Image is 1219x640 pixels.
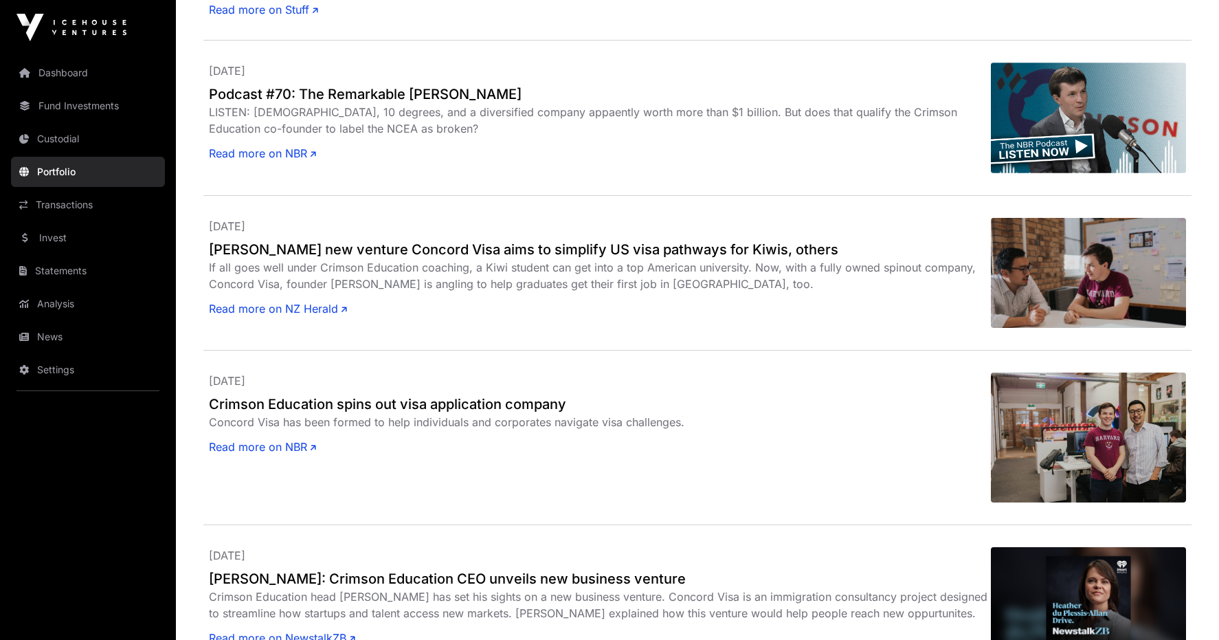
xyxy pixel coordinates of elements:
a: Read more on Stuff [209,1,318,18]
img: S2EQ3V4SVJGTPNBYDX7OWO3PIU.jpg [991,218,1186,328]
p: [DATE] [209,63,991,79]
a: [PERSON_NAME]: Crimson Education CEO unveils new business venture [209,569,991,588]
p: [DATE] [209,218,991,234]
p: [DATE] [209,547,991,564]
a: Dashboard [11,58,165,88]
a: Read more on NZ Herald [209,300,347,317]
a: Portfolio [11,157,165,187]
a: Read more on NBR [209,145,316,162]
p: [DATE] [209,373,991,389]
div: Crimson Education head [PERSON_NAME] has set his sights on a new business venture. Concord Visa i... [209,588,991,621]
a: Statements [11,256,165,286]
img: Icehouse Ventures Logo [16,14,126,41]
div: Concord Visa has been formed to help individuals and corporates navigate visa challenges. [209,414,991,430]
a: Fund Investments [11,91,165,121]
a: [PERSON_NAME] new venture Concord Visa aims to simplify US visa pathways for Kiwis, others [209,240,991,259]
a: Custodial [11,124,165,154]
div: LISTEN: [DEMOGRAPHIC_DATA], 10 degrees, and a diversified company appaently worth more than $1 bi... [209,104,991,137]
a: News [11,322,165,352]
div: If all goes well under Crimson Education coaching, a Kiwi student can get into a top American uni... [209,259,991,292]
a: Invest [11,223,165,253]
a: Crimson Education spins out visa application company [209,395,991,414]
a: Analysis [11,289,165,319]
a: Transactions [11,190,165,220]
a: Settings [11,355,165,385]
img: Concord-Visa-co-founders-Jamie-Beaton-and-Kevin-Park._6189.jpeg [991,373,1186,503]
img: NBRP-Episode-70-Jamie-Beaton-LEAD-GIF.gif [991,63,1186,173]
a: Podcast #70: The Remarkable [PERSON_NAME] [209,85,991,104]
iframe: Chat Widget [1150,574,1219,640]
a: Read more on NBR [209,439,316,455]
